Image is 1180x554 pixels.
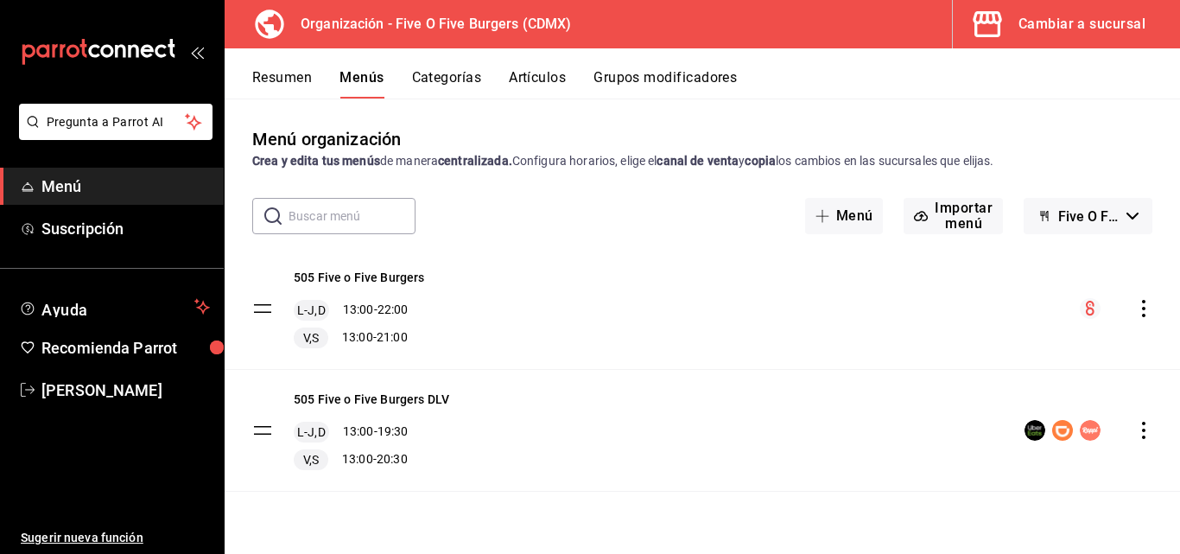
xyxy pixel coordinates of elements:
strong: copia [745,154,776,168]
span: Menú [41,175,210,198]
input: Buscar menú [289,199,416,233]
button: drag [252,420,273,441]
div: Cambiar a sucursal [1018,12,1145,36]
a: Pregunta a Parrot AI [12,125,213,143]
span: [PERSON_NAME] [41,379,210,402]
button: 505 Five o Five Burgers [294,269,424,286]
span: Pregunta a Parrot AI [47,113,186,131]
button: Importar menú [904,198,1003,234]
table: menu-maker-table [225,248,1180,492]
button: Categorías [412,69,482,99]
span: Sugerir nueva función [21,529,210,547]
div: 13:00 - 21:00 [294,328,424,348]
div: 13:00 - 22:00 [294,300,424,321]
button: open_drawer_menu [190,45,204,59]
span: V,S [300,329,322,347]
div: 13:00 - 19:30 [294,422,449,443]
strong: Crea y edita tus menús [252,154,380,168]
button: Resumen [252,69,312,99]
button: Grupos modificadores [593,69,737,99]
button: actions [1135,422,1152,439]
div: 13:00 - 20:30 [294,449,449,470]
div: navigation tabs [252,69,1180,99]
strong: centralizada. [438,154,512,168]
span: Five O Five Burgers - Borrador [1058,208,1120,225]
button: drag [252,298,273,319]
div: de manera Configura horarios, elige el y los cambios en las sucursales que elijas. [252,152,1152,170]
span: Ayuda [41,296,187,317]
span: L-J,D [294,423,329,441]
button: actions [1135,300,1152,317]
button: 505 Five o Five Burgers DLV [294,391,449,408]
button: Five O Five Burgers - Borrador [1024,198,1152,234]
strong: canal de venta [657,154,739,168]
h3: Organización - Five O Five Burgers (CDMX) [287,14,571,35]
div: Menú organización [252,126,401,152]
button: Pregunta a Parrot AI [19,104,213,140]
button: Menú [805,198,884,234]
button: Menús [339,69,384,99]
button: Artículos [509,69,566,99]
span: V,S [300,451,322,468]
span: L-J,D [294,302,329,319]
span: Recomienda Parrot [41,336,210,360]
span: Suscripción [41,217,210,240]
